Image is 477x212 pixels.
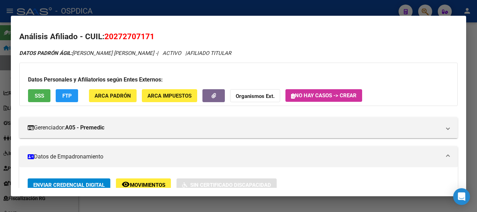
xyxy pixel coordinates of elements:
button: SSS [28,89,50,102]
button: ARCA Padrón [89,89,137,102]
span: [PERSON_NAME] [PERSON_NAME] - [19,50,157,56]
button: ARCA Impuestos [142,89,197,102]
span: ARCA Padrón [95,93,131,99]
mat-icon: remove_red_eye [122,180,130,189]
span: SSS [35,93,44,99]
span: Sin Certificado Discapacidad [190,182,271,188]
span: ARCA Impuestos [147,93,192,99]
span: 20272707171 [104,32,154,41]
i: | ACTIVO | [19,50,231,56]
mat-expansion-panel-header: Datos de Empadronamiento [19,146,458,167]
span: FTP [62,93,72,99]
button: Sin Certificado Discapacidad [177,178,277,191]
strong: DATOS PADRÓN ÁGIL: [19,50,72,56]
button: FTP [56,89,78,102]
mat-expansion-panel-header: Gerenciador:A05 - Premedic [19,117,458,138]
strong: Organismos Ext. [236,93,275,99]
mat-panel-title: Gerenciador: [28,123,441,132]
button: Movimientos [116,178,171,191]
button: No hay casos -> Crear [285,89,362,102]
h3: Datos Personales y Afiliatorios según Entes Externos: [28,76,449,84]
mat-panel-title: Datos de Empadronamiento [28,153,441,161]
strong: A05 - Premedic [65,123,104,132]
button: Organismos Ext. [230,89,280,102]
span: Movimientos [130,182,165,188]
span: AFILIADO TITULAR [187,50,231,56]
span: No hay casos -> Crear [291,92,357,99]
span: Enviar Credencial Digital [33,182,105,188]
h2: Análisis Afiliado - CUIL: [19,31,458,43]
button: Enviar Credencial Digital [28,178,110,191]
div: Open Intercom Messenger [453,188,470,205]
